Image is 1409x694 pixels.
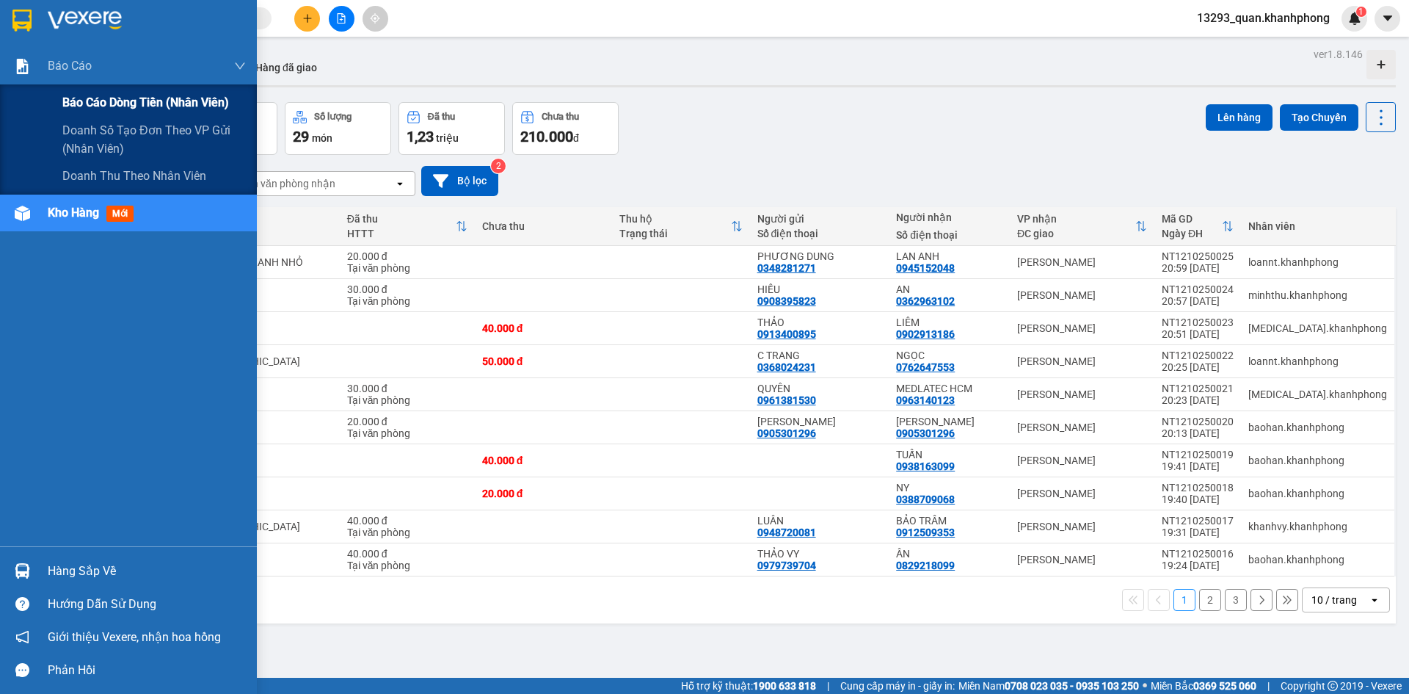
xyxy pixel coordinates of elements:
span: message [15,663,29,677]
div: Người nhận [896,212,1002,223]
div: LAN ANH [896,250,1002,262]
button: Đã thu1,23 triệu [398,102,505,155]
div: 0762647553 [896,361,955,373]
div: NT1210250023 [1162,317,1234,328]
img: icon-new-feature [1348,12,1361,25]
div: THẢO VY [757,548,882,560]
div: 30.000 đ [347,383,467,394]
span: caret-down [1381,12,1394,25]
span: Báo cáo [48,57,92,75]
div: Ghi chú [201,228,332,239]
span: down [234,60,246,72]
div: ĐC giao [1017,228,1135,239]
div: tham.khanhphong [1248,322,1387,334]
div: loannt.khanhphong [1248,256,1387,268]
div: TX [201,521,332,532]
img: warehouse-icon [15,563,30,579]
div: 0902913186 [896,328,955,340]
div: NT1210250021 [1162,383,1234,394]
div: 0905301296 [757,427,816,439]
span: | [827,678,829,694]
img: solution-icon [15,59,30,74]
svg: open [1369,594,1380,606]
div: PHONG BÌ XANH NHỎ [201,256,332,268]
img: warehouse-icon [15,206,30,221]
div: Tại văn phòng [347,295,467,307]
div: 50.000 đ [482,355,605,367]
div: LIÊM [896,317,1002,328]
div: 20.000 đ [347,416,467,427]
span: Miền Bắc [1151,678,1256,694]
div: NT1210250020 [1162,416,1234,427]
div: 0913400895 [757,328,816,340]
div: 40.000 đ [482,322,605,334]
div: AN [896,283,1002,295]
th: Toggle SortBy [340,207,475,246]
div: 19:24 [DATE] [1162,560,1234,571]
div: NY [896,482,1002,494]
span: Cung cấp máy in - giấy in: [840,678,955,694]
div: HỘP [201,488,332,499]
div: 1 TG [201,289,332,301]
div: 0963140123 [896,394,955,406]
div: 0368024231 [757,361,816,373]
img: logo-vxr [12,10,32,32]
div: THẢO [757,317,882,328]
span: 1 [1358,7,1364,17]
span: đ [573,132,579,144]
div: [PERSON_NAME] [1017,322,1147,334]
button: 1 [1173,589,1195,611]
div: KIỆN [201,422,332,433]
div: 0948720081 [757,527,816,538]
div: [PERSON_NAME] [1017,355,1147,367]
div: Tại văn phòng [347,262,467,274]
span: plus [302,13,313,24]
div: QUYÊN [757,383,882,394]
button: Bộ lọc [421,166,498,196]
button: Số lượng29món [285,102,391,155]
div: LUÂN [757,515,882,527]
button: Hàng đã giao [244,50,329,85]
div: 40.000 đ [347,548,467,560]
div: 0905301296 [896,427,955,439]
div: Tại văn phòng [347,527,467,538]
div: THẢO PHƯƠNG [757,416,882,427]
div: Tên món [201,213,332,225]
span: Doanh số tạo đơn theo VP gửi (nhân viên) [62,121,246,158]
div: 0938163099 [896,460,955,472]
div: 0979739704 [757,560,816,571]
button: 3 [1225,589,1247,611]
div: 19:40 [DATE] [1162,494,1234,505]
div: Ngày ĐH [1162,228,1222,239]
div: ÂN [896,548,1002,560]
div: 10 / trang [1311,593,1357,607]
div: Số lượng [314,112,352,122]
div: TX [201,355,332,367]
div: 0961381530 [757,394,816,406]
div: 30.000 đ [347,283,467,295]
span: Giới thiệu Vexere, nhận hoa hồng [48,628,221,646]
div: 40.000 đ [482,455,605,466]
div: [PERSON_NAME] [1017,455,1147,466]
span: question-circle [15,597,29,611]
div: NT1210250019 [1162,449,1234,460]
div: NT1210250022 [1162,350,1234,361]
div: 0912509353 [896,527,955,538]
div: Chọn văn phòng nhận [234,176,335,191]
button: file-add [329,6,354,32]
span: triệu [436,132,459,144]
div: baohan.khanhphong [1248,422,1387,433]
div: 1TG [201,322,332,334]
div: [PERSON_NAME] [1017,488,1147,499]
div: baohan.khanhphong [1248,554,1387,565]
div: Thu hộ [619,213,730,225]
div: 20.000 đ [482,488,605,499]
th: Toggle SortBy [1154,207,1241,246]
div: 20:51 [DATE] [1162,328,1234,340]
button: Tạo Chuyến [1280,104,1358,131]
span: Hỗ trợ kỹ thuật: [681,678,816,694]
span: 1,23 [407,128,434,145]
div: VP nhận [1017,213,1135,225]
div: ver 1.8.146 [1314,46,1363,62]
div: Hàng sắp về [48,560,246,582]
